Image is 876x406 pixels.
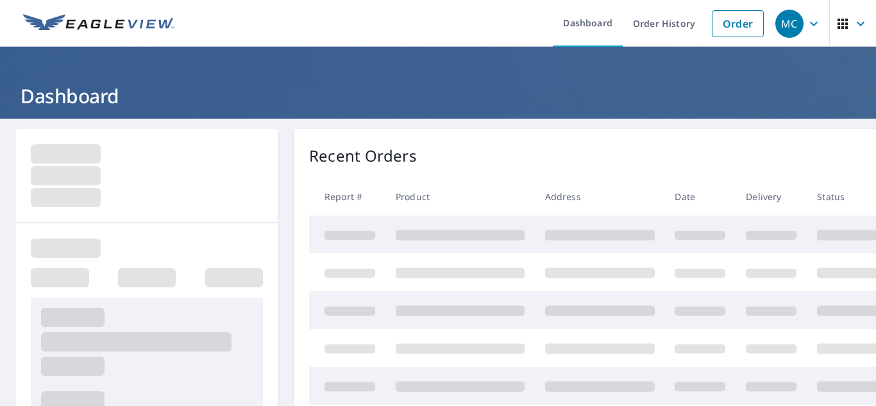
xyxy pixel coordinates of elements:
th: Report # [309,178,385,216]
a: Order [712,10,764,37]
th: Product [385,178,535,216]
img: EV Logo [23,14,174,33]
th: Date [664,178,736,216]
th: Delivery [736,178,807,216]
th: Address [535,178,665,216]
h1: Dashboard [15,83,861,109]
div: MC [775,10,804,38]
p: Recent Orders [309,144,417,167]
